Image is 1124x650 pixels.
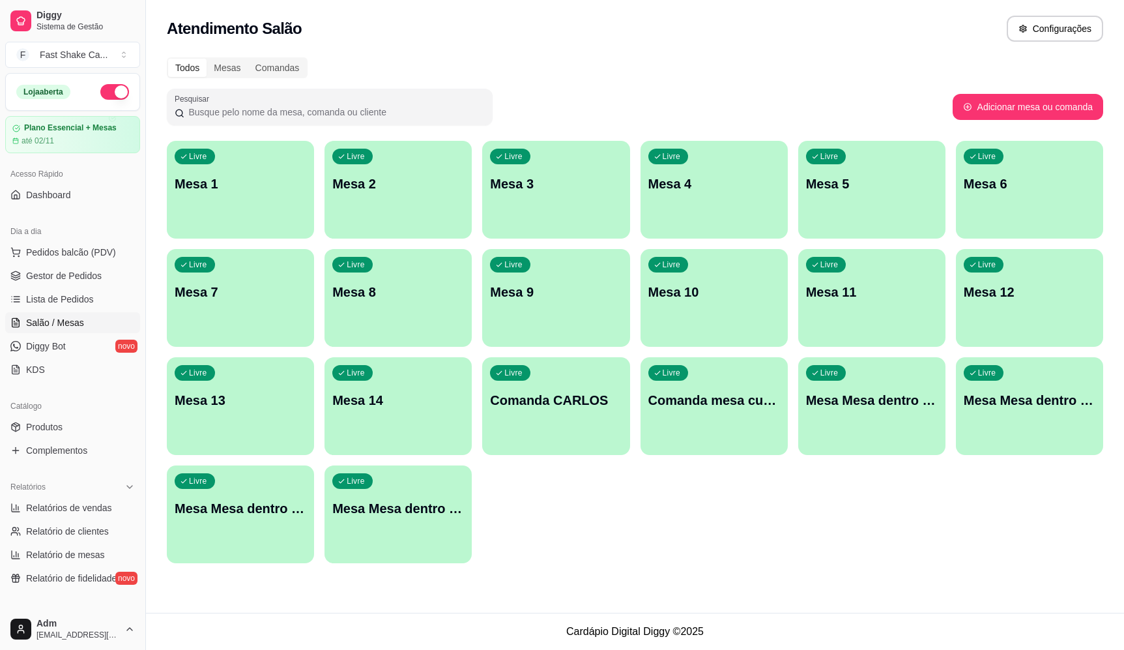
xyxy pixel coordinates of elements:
p: Mesa 7 [175,283,306,301]
p: Livre [189,259,207,270]
p: Livre [347,368,365,378]
button: LivreMesa 8 [324,249,472,347]
a: Relatório de fidelidadenovo [5,568,140,589]
p: Mesa 6 [964,175,1095,193]
div: Dia a dia [5,221,140,242]
button: Adicionar mesa ou comanda [953,94,1103,120]
button: LivreMesa Mesa dentro laranja [956,357,1103,455]
p: Livre [663,151,681,162]
p: Comanda mesa cupim [648,391,780,409]
p: Livre [663,259,681,270]
span: Complementos [26,444,87,457]
p: Livre [820,368,839,378]
p: Mesa 14 [332,391,464,409]
span: Relatórios de vendas [26,501,112,514]
span: Diggy Bot [26,340,66,353]
button: LivreMesa 11 [798,249,945,347]
a: Produtos [5,417,140,437]
button: LivreMesa 3 [482,141,629,239]
a: Relatórios de vendas [5,497,140,518]
button: LivreMesa Mesa dentro azul [798,357,945,455]
p: Mesa 2 [332,175,464,193]
div: Comandas [248,59,307,77]
footer: Cardápio Digital Diggy © 2025 [146,613,1124,650]
p: Mesa Mesa dentro laranja [964,391,1095,409]
span: Relatórios [10,482,46,492]
a: Plano Essencial + Mesasaté 02/11 [5,116,140,153]
span: Sistema de Gestão [36,22,135,32]
p: Mesa 3 [490,175,622,193]
div: Loja aberta [16,85,70,99]
button: LivreMesa 5 [798,141,945,239]
span: Salão / Mesas [26,316,84,329]
p: Mesa Mesa dentro azul [806,391,938,409]
a: DiggySistema de Gestão [5,5,140,37]
input: Pesquisar [184,106,485,119]
p: Livre [189,476,207,486]
button: LivreMesa 1 [167,141,314,239]
p: Mesa 12 [964,283,1095,301]
p: Livre [504,151,523,162]
a: Salão / Mesas [5,312,140,333]
div: Mesas [207,59,248,77]
p: Mesa 10 [648,283,780,301]
button: LivreMesa 4 [641,141,788,239]
p: Livre [504,368,523,378]
button: Pedidos balcão (PDV) [5,242,140,263]
p: Livre [504,259,523,270]
a: Dashboard [5,185,140,205]
p: Mesa 4 [648,175,780,193]
p: Livre [189,368,207,378]
span: Relatório de fidelidade [26,572,117,585]
button: LivreMesa 6 [956,141,1103,239]
span: Diggy [36,10,135,22]
div: Catálogo [5,396,140,417]
span: Dashboard [26,188,71,201]
button: LivreMesa 14 [324,357,472,455]
div: Acesso Rápido [5,164,140,185]
p: Mesa 9 [490,283,622,301]
span: Pedidos balcão (PDV) [26,246,116,259]
div: Todos [168,59,207,77]
div: Fast Shake Ca ... [40,48,108,61]
p: Mesa 8 [332,283,464,301]
p: Mesa 5 [806,175,938,193]
span: Gestor de Pedidos [26,269,102,282]
span: Lista de Pedidos [26,293,94,306]
p: Mesa 11 [806,283,938,301]
p: Livre [347,259,365,270]
p: Mesa 13 [175,391,306,409]
button: LivreMesa 10 [641,249,788,347]
button: LivreComanda CARLOS [482,357,629,455]
button: Select a team [5,42,140,68]
button: Adm[EMAIL_ADDRESS][DOMAIN_NAME] [5,613,140,645]
button: LivreComanda mesa cupim [641,357,788,455]
span: [EMAIL_ADDRESS][DOMAIN_NAME] [36,630,119,640]
button: LivreMesa 7 [167,249,314,347]
p: Livre [347,476,365,486]
p: Mesa Mesa dentro vermelha [332,499,464,518]
span: Relatório de clientes [26,525,109,538]
button: LivreMesa 9 [482,249,629,347]
button: Alterar Status [100,84,129,100]
button: LivreMesa 12 [956,249,1103,347]
span: KDS [26,363,45,376]
p: Mesa 1 [175,175,306,193]
div: Gerenciar [5,604,140,625]
button: LivreMesa Mesa dentro verde [167,465,314,563]
a: Diggy Botnovo [5,336,140,357]
p: Livre [347,151,365,162]
span: Produtos [26,421,63,434]
p: Livre [663,368,681,378]
h2: Atendimento Salão [167,18,302,39]
label: Pesquisar [175,93,214,104]
a: Gestor de Pedidos [5,265,140,286]
button: LivreMesa 2 [324,141,472,239]
a: Complementos [5,440,140,461]
span: Relatório de mesas [26,548,105,561]
p: Livre [820,259,839,270]
a: Relatório de mesas [5,544,140,565]
button: LivreMesa 13 [167,357,314,455]
button: LivreMesa Mesa dentro vermelha [324,465,472,563]
a: Lista de Pedidos [5,289,140,310]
